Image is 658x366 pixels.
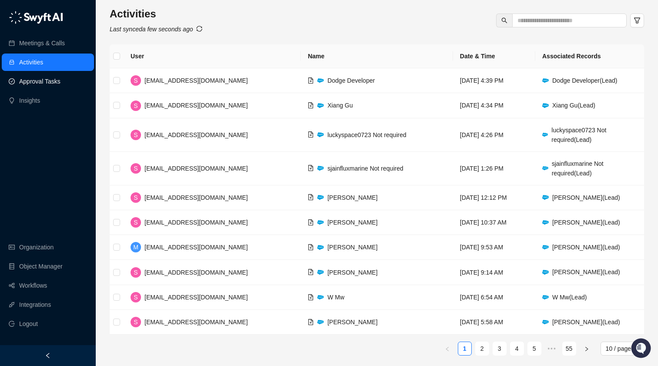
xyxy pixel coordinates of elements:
[542,78,549,83] img: salesforce-ChMvK6Xa.png
[133,242,138,252] span: M
[460,319,503,326] span: [DATE] 5:58 AM
[460,77,504,84] span: [DATE] 4:39 PM
[552,219,620,226] span: [PERSON_NAME] ( Lead )
[317,245,324,250] img: salesforce-ChMvK6Xa.png
[308,194,314,200] span: file-add
[144,319,248,326] span: [EMAIL_ADDRESS][DOMAIN_NAME]
[317,220,324,225] img: salesforce-ChMvK6Xa.png
[542,320,549,325] img: salesforce-ChMvK6Xa.png
[475,342,489,356] li: 2
[460,131,504,138] span: [DATE] 4:26 PM
[552,319,620,326] span: [PERSON_NAME] ( Lead )
[17,122,32,131] span: Docs
[493,342,507,356] li: 3
[453,44,535,68] th: Date & Time
[134,292,138,302] span: S
[19,258,63,275] a: Object Manager
[308,294,314,300] span: file-add
[317,166,324,171] img: salesforce-ChMvK6Xa.png
[317,132,324,137] img: salesforce-ChMvK6Xa.png
[552,244,620,251] span: [PERSON_NAME] ( Lead )
[460,194,507,201] span: [DATE] 12:12 PM
[440,342,454,356] button: left
[39,123,46,130] div: 📶
[30,87,114,94] div: We're offline, we'll be back soon
[460,102,504,109] span: [DATE] 4:34 PM
[9,49,158,63] h2: How can we help?
[510,342,524,356] li: 4
[19,296,51,313] a: Integrations
[9,11,63,24] img: logo-05li4sbe.png
[134,101,138,111] span: S
[308,77,314,84] span: file-add
[327,77,375,84] span: Dodge Developer
[9,9,26,26] img: Swyft AI
[134,218,138,227] span: S
[535,44,644,68] th: Associated Records
[317,295,324,300] img: salesforce-ChMvK6Xa.png
[542,133,548,137] img: salesforce-ChMvK6Xa.png
[552,160,604,177] span: sjainfluxmarine Not required ( Lead )
[552,77,617,84] span: Dodge Developer ( Lead )
[327,319,377,326] span: [PERSON_NAME]
[317,103,324,108] img: salesforce-ChMvK6Xa.png
[327,131,406,138] span: luckyspace0723 Not required
[552,194,620,201] span: [PERSON_NAME] ( Lead )
[327,165,403,172] span: sjainfluxmarine Not required
[308,131,314,138] span: file-add
[308,165,314,171] span: file-add
[542,295,549,300] img: salesforce-ChMvK6Xa.png
[144,77,248,84] span: [EMAIL_ADDRESS][DOMAIN_NAME]
[48,122,67,131] span: Status
[551,127,606,143] span: luckyspace0723 Not required ( Lead )
[327,269,377,276] span: [PERSON_NAME]
[327,219,377,226] span: [PERSON_NAME]
[308,269,314,275] span: file-add
[327,102,352,109] span: Xiang Gu
[144,131,248,138] span: [EMAIL_ADDRESS][DOMAIN_NAME]
[327,244,377,251] span: [PERSON_NAME]
[460,294,503,301] span: [DATE] 6:54 AM
[144,165,248,172] span: [EMAIL_ADDRESS][DOMAIN_NAME]
[317,195,324,200] img: salesforce-ChMvK6Xa.png
[542,166,548,171] img: salesforce-ChMvK6Xa.png
[9,123,16,130] div: 📚
[134,268,138,277] span: S
[580,342,594,356] button: right
[9,79,24,94] img: 5124521997842_fc6d7dfcefe973c2e489_88.png
[440,342,454,356] li: Previous Page
[552,102,595,109] span: Xiang Gu ( Lead )
[552,269,620,275] span: [PERSON_NAME] ( Lead )
[460,219,507,226] span: [DATE] 10:37 AM
[510,342,524,355] a: 4
[327,194,377,201] span: [PERSON_NAME]
[19,34,65,52] a: Meetings & Calls
[308,219,314,225] span: file-add
[87,143,105,150] span: Pylon
[317,320,324,325] img: salesforce-ChMvK6Xa.png
[19,92,40,109] a: Insights
[110,26,193,33] i: Last synced a few seconds ago
[542,103,549,108] img: salesforce-ChMvK6Xa.png
[528,342,541,355] a: 5
[542,220,549,225] img: salesforce-ChMvK6Xa.png
[542,195,549,200] img: salesforce-ChMvK6Xa.png
[584,346,589,352] span: right
[317,78,324,83] img: salesforce-ChMvK6Xa.png
[45,353,51,359] span: left
[30,79,143,87] div: Start new chat
[148,81,158,92] button: Start new chat
[460,165,504,172] span: [DATE] 1:26 PM
[301,44,453,68] th: Name
[19,315,38,332] span: Logout
[630,337,654,361] iframe: Open customer support
[124,44,301,68] th: User
[545,342,559,356] span: •••
[19,54,43,71] a: Activities
[493,342,506,355] a: 3
[542,245,549,250] img: salesforce-ChMvK6Xa.png
[19,277,47,294] a: Workflows
[144,102,248,109] span: [EMAIL_ADDRESS][DOMAIN_NAME]
[317,270,324,275] img: salesforce-ChMvK6Xa.png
